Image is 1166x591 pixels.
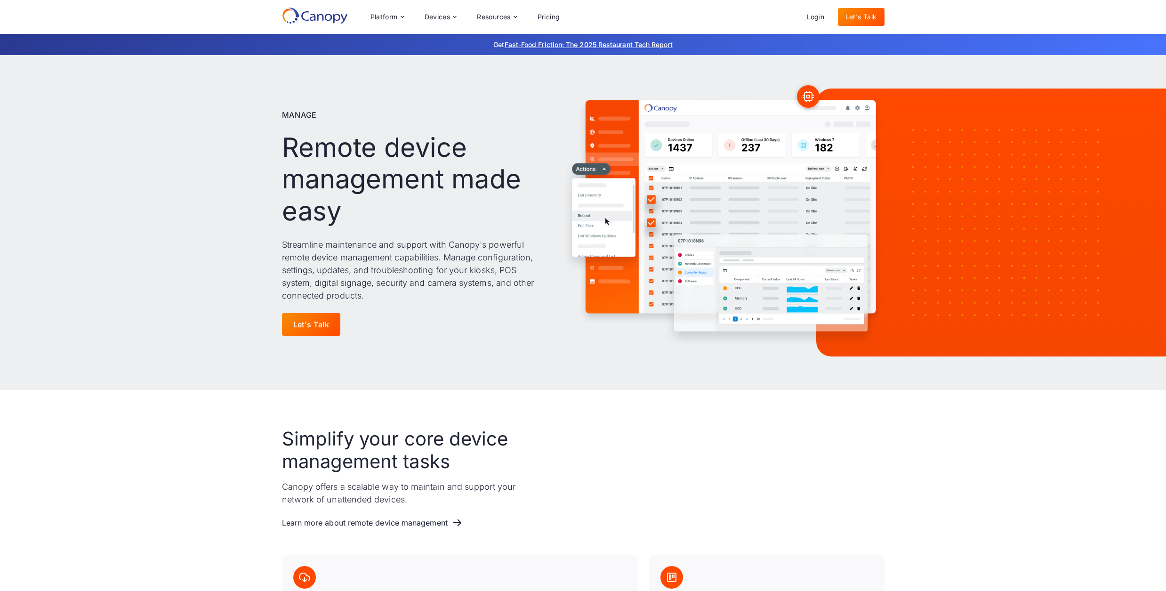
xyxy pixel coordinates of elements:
[282,513,463,532] a: Learn more about remote device management
[838,8,885,26] a: Let's Talk
[417,8,464,26] div: Devices
[799,8,832,26] a: Login
[282,313,341,336] a: Let's Talk
[469,8,524,26] div: Resources
[282,518,448,527] div: Learn more about remote device management
[477,14,511,20] div: Resources
[282,238,541,302] p: Streamline maintenance and support with Canopy's powerful remote device management capabilities. ...
[505,40,673,49] a: Fast-Food Friction: The 2025 Restaurant Tech Report
[425,14,450,20] div: Devices
[363,8,411,26] div: Platform
[530,8,568,26] a: Pricing
[282,428,538,473] h2: Simplify your core device management tasks
[282,132,541,227] h1: Remote device management made easy
[370,14,398,20] div: Platform
[282,109,317,121] p: Manage
[353,40,814,49] p: Get
[282,480,538,506] p: Canopy offers a scalable way to maintain and support your network of unattended devices.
